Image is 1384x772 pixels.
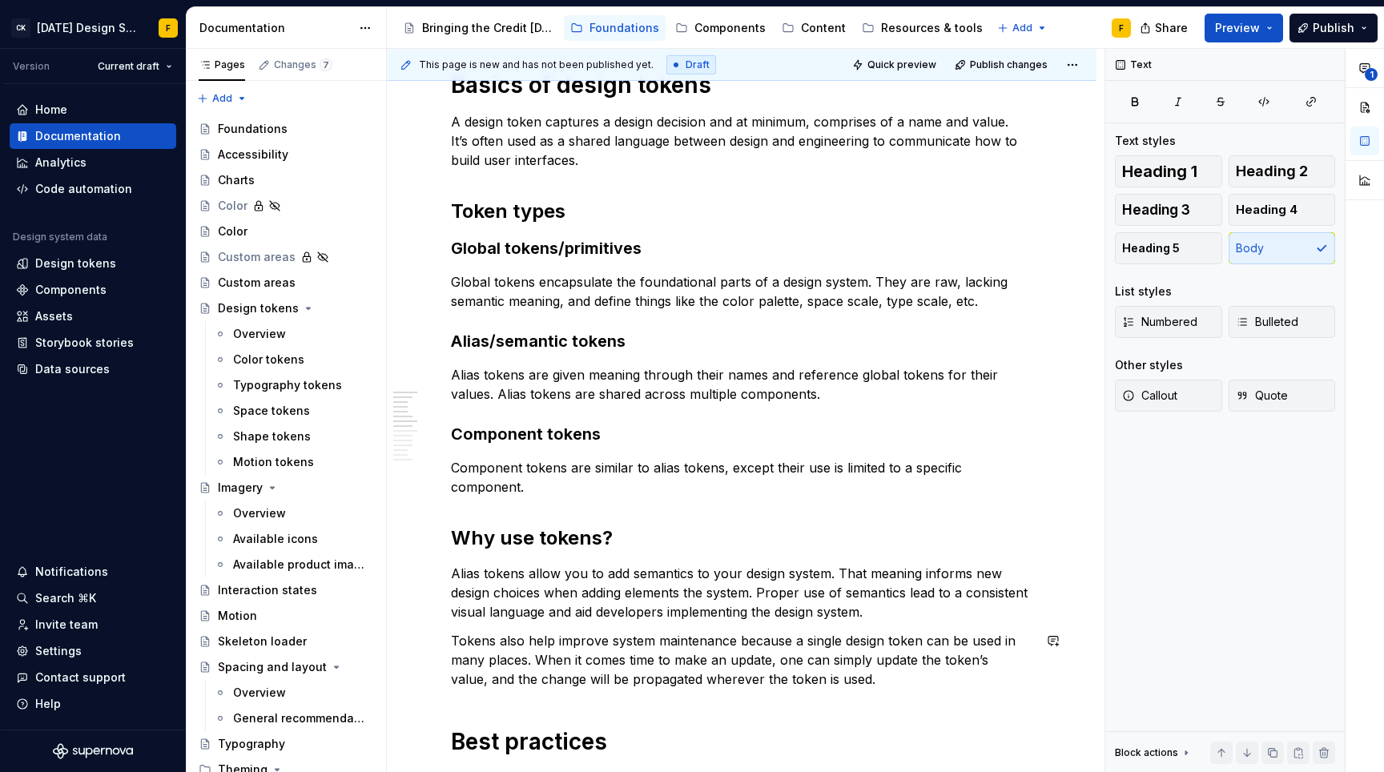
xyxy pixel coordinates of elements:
[35,564,108,580] div: Notifications
[13,231,107,243] div: Design system data
[35,361,110,377] div: Data sources
[192,219,380,244] a: Color
[451,525,1032,551] h2: Why use tokens?
[1132,14,1198,42] button: Share
[10,665,176,690] button: Contact support
[192,629,380,654] a: Skeleton loader
[192,116,380,142] a: Foundations
[192,87,252,110] button: Add
[686,58,710,71] span: Draft
[233,454,314,470] div: Motion tokens
[37,20,139,36] div: [DATE] Design System
[35,155,86,171] div: Analytics
[11,18,30,38] div: CK
[218,249,296,265] div: Custom areas
[867,58,936,71] span: Quick preview
[233,685,286,701] div: Overview
[801,20,846,36] div: Content
[10,123,176,149] a: Documentation
[233,505,286,521] div: Overview
[35,255,116,271] div: Design tokens
[192,296,380,321] a: Design tokens
[218,659,327,675] div: Spacing and layout
[694,20,766,36] div: Components
[207,449,380,475] a: Motion tokens
[192,577,380,603] a: Interaction states
[207,501,380,526] a: Overview
[233,377,342,393] div: Typography tokens
[192,270,380,296] a: Custom areas
[564,15,666,41] a: Foundations
[1115,155,1222,187] button: Heading 1
[451,330,1032,352] h3: Alias/semantic tokens
[396,15,561,41] a: Bringing the Credit [DATE] brand to life across products
[53,743,133,759] svg: Supernova Logo
[199,20,351,36] div: Documentation
[1115,306,1222,338] button: Numbered
[207,321,380,347] a: Overview
[233,557,365,573] div: Available product imagery
[419,58,654,71] span: This page is new and has not been published yet.
[218,275,296,291] div: Custom areas
[10,176,176,202] a: Code automation
[1236,314,1298,330] span: Bulleted
[847,54,943,76] button: Quick preview
[1115,232,1222,264] button: Heading 5
[218,480,263,496] div: Imagery
[10,559,176,585] button: Notifications
[218,223,247,239] div: Color
[881,20,983,36] div: Resources & tools
[1115,194,1222,226] button: Heading 3
[451,70,1032,99] h1: Basics of design tokens
[35,590,96,606] div: Search ⌘K
[1115,746,1178,759] div: Block actions
[1205,14,1283,42] button: Preview
[1115,283,1172,300] div: List styles
[233,326,286,342] div: Overview
[199,58,245,71] div: Pages
[855,15,989,41] a: Resources & tools
[207,552,380,577] a: Available product imagery
[1236,388,1288,404] span: Quote
[1122,388,1177,404] span: Callout
[451,112,1032,170] p: A design token captures a design decision and at minimum, comprises of a name and value. It’s oft...
[35,282,107,298] div: Components
[10,277,176,303] a: Components
[669,15,772,41] a: Components
[1122,163,1197,179] span: Heading 1
[1115,133,1176,149] div: Text styles
[35,617,98,633] div: Invite team
[35,308,73,324] div: Assets
[1365,68,1378,81] span: 1
[1229,306,1336,338] button: Bulleted
[218,172,255,188] div: Charts
[451,727,1032,756] h1: Best practices
[35,696,61,712] div: Help
[218,736,285,752] div: Typography
[10,356,176,382] a: Data sources
[992,17,1052,39] button: Add
[35,128,121,144] div: Documentation
[207,526,380,552] a: Available icons
[218,147,288,163] div: Accessibility
[10,251,176,276] a: Design tokens
[10,97,176,123] a: Home
[274,58,332,71] div: Changes
[396,12,989,44] div: Page tree
[218,608,257,624] div: Motion
[218,121,288,137] div: Foundations
[775,15,852,41] a: Content
[212,92,232,105] span: Add
[970,58,1048,71] span: Publish changes
[192,731,380,757] a: Typography
[10,691,176,717] button: Help
[1236,202,1297,218] span: Heading 4
[1215,20,1260,36] span: Preview
[1119,22,1124,34] div: F
[10,638,176,664] a: Settings
[207,706,380,731] a: General recommendations
[589,20,659,36] div: Foundations
[192,603,380,629] a: Motion
[451,631,1032,689] p: Tokens also help improve system maintenance because a single design token can be used in many pla...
